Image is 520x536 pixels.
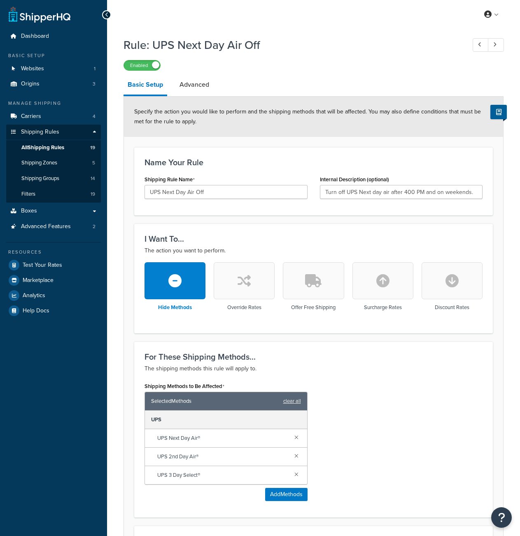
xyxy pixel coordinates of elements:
span: 4 [93,113,96,120]
a: Next Record [488,38,504,52]
li: Shipping Rules [6,125,101,203]
a: Dashboard [6,29,101,44]
span: Websites [21,65,44,72]
h3: Name Your Rule [145,158,483,167]
a: Advanced [175,75,213,95]
li: Shipping Zones [6,155,101,171]
a: Filters19 [6,187,101,202]
h3: Surcharge Rates [364,305,402,310]
label: Internal Description (optional) [320,176,389,183]
span: 2 [93,223,96,230]
button: Show Help Docs [490,105,507,119]
span: All Shipping Rules [21,144,64,151]
span: 19 [90,144,95,151]
p: The action you want to perform. [145,246,483,256]
span: UPS 2nd Day Air® [157,451,288,462]
a: Test Your Rates [6,258,101,273]
a: Marketplace [6,273,101,288]
span: Shipping Groups [21,175,59,182]
button: Open Resource Center [491,507,512,528]
h3: Discount Rates [435,305,469,310]
a: Analytics [6,288,101,303]
div: Basic Setup [6,52,101,59]
span: Selected Methods [151,395,279,407]
span: Help Docs [23,307,49,314]
a: Basic Setup [124,75,167,96]
li: Carriers [6,109,101,124]
li: Advanced Features [6,219,101,234]
span: 1 [94,65,96,72]
label: Enabled [124,60,160,70]
button: AddMethods [265,488,308,501]
a: Help Docs [6,303,101,318]
h3: I Want To... [145,234,483,243]
li: Filters [6,187,101,202]
span: 3 [93,81,96,88]
span: Marketplace [23,277,54,284]
li: Shipping Groups [6,171,101,186]
a: Origins3 [6,76,101,92]
span: Carriers [21,113,41,120]
span: UPS Next Day Air® [157,432,288,444]
h3: Offer Free Shipping [291,305,336,310]
a: Shipping Zones5 [6,155,101,171]
span: Analytics [23,292,45,299]
h1: Rule: UPS Next Day Air Off [124,37,457,53]
span: Shipping Rules [21,129,59,136]
label: Shipping Rule Name [145,176,195,183]
span: 14 [91,175,95,182]
span: Test Your Rates [23,262,62,269]
a: Shipping Groups14 [6,171,101,186]
a: Carriers4 [6,109,101,124]
span: 19 [91,191,95,198]
a: Previous Record [473,38,489,52]
div: Manage Shipping [6,100,101,107]
h3: Override Rates [227,305,261,310]
p: The shipping methods this rule will apply to. [145,364,483,374]
a: Websites1 [6,61,101,76]
div: UPS [145,411,307,429]
a: clear all [283,395,301,407]
span: 5 [92,159,95,166]
span: Boxes [21,208,37,215]
span: Dashboard [21,33,49,40]
span: Origins [21,81,40,88]
span: Filters [21,191,35,198]
a: Advanced Features2 [6,219,101,234]
a: Shipping Rules [6,125,101,140]
div: Resources [6,249,101,256]
h3: For These Shipping Methods... [145,352,483,361]
span: UPS 3 Day Select® [157,469,288,481]
a: AllShipping Rules19 [6,140,101,155]
label: Shipping Methods to Be Affected [145,383,224,390]
span: Specify the action you would like to perform and the shipping methods that will be affected. You ... [134,107,481,126]
span: Shipping Zones [21,159,57,166]
li: Origins [6,76,101,92]
span: Advanced Features [21,223,71,230]
h3: Hide Methods [158,305,192,310]
a: Boxes [6,203,101,219]
li: Websites [6,61,101,76]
